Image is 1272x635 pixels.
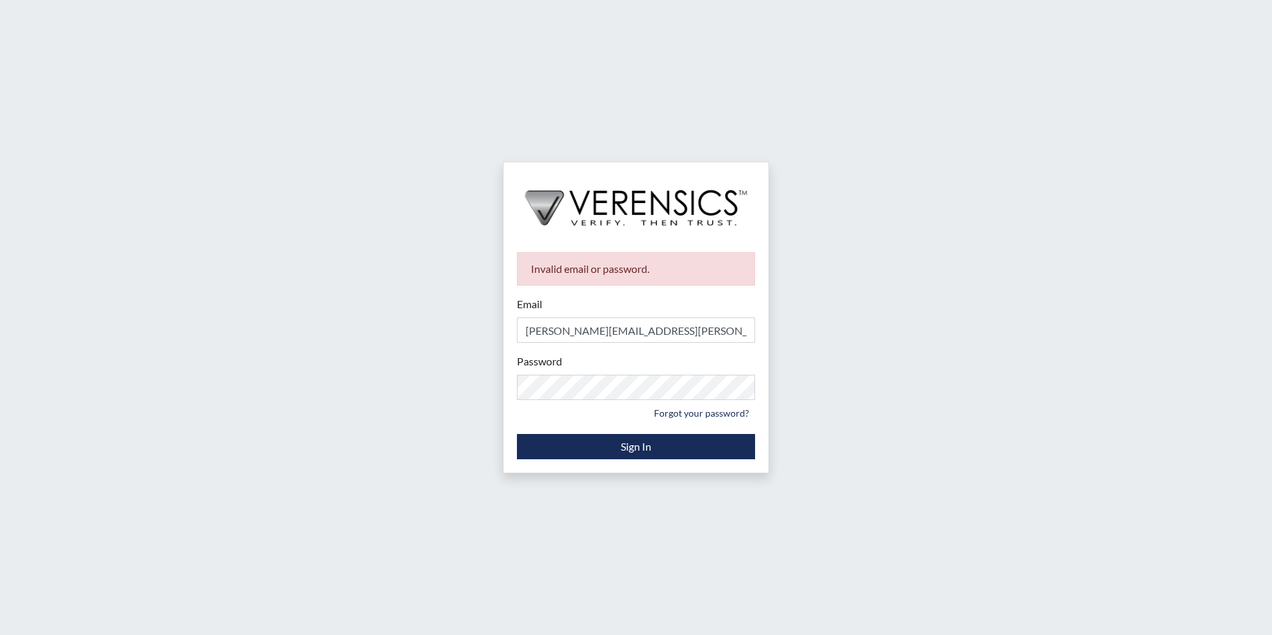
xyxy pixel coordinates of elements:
label: Password [517,353,562,369]
img: logo-wide-black.2aad4157.png [504,162,768,240]
input: Email [517,317,755,343]
a: Forgot your password? [648,403,755,423]
button: Sign In [517,434,755,459]
div: Invalid email or password. [517,252,755,286]
label: Email [517,296,542,312]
